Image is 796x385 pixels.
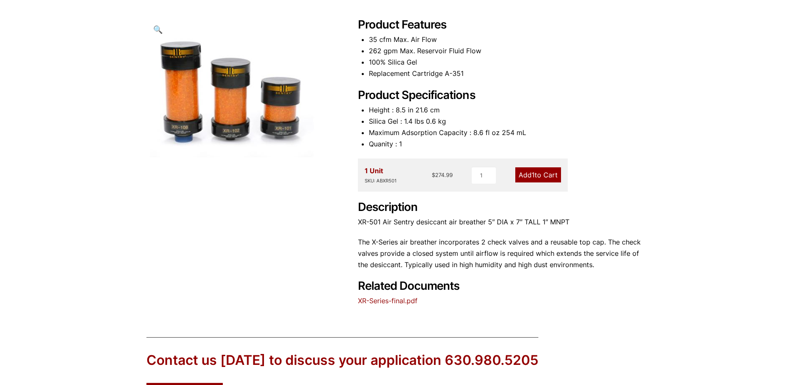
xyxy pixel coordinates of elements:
[369,127,650,138] li: Maximum Adsorption Capacity : 8.6 fl oz 254 mL
[358,237,650,271] p: The X-Series air breather incorporates 2 check valves and a reusable top cap. The check valves pr...
[532,171,535,179] span: 1
[358,216,650,228] p: XR-501 Air Sentry desiccant air breather 5″ DIA x 7″ TALL 1″ MNPT
[515,167,561,182] a: Add1to Cart
[432,172,435,178] span: $
[369,34,650,45] li: 35 cfm Max. Air Flow
[365,177,397,185] div: SKU: ABXR501
[369,104,650,116] li: Height : 8.5 in 21.6 cm
[146,18,320,162] img: XR-501 Desiccant Air Breather
[369,116,650,127] li: Silica Gel : 1.4 lbs 0.6 kg
[358,297,418,305] a: XR-Series-final.pdf
[358,200,650,214] h2: Description
[432,172,453,178] bdi: 274.99
[153,25,163,34] span: 🔍
[369,45,650,57] li: 262 gpm Max. Reservoir Fluid Flow
[358,88,650,102] h2: Product Specifications
[369,138,650,150] li: Quanity : 1
[358,18,650,32] h2: Product Features
[365,165,397,185] div: 1 Unit
[369,57,650,68] li: 100% Silica Gel
[369,68,650,79] li: Replacement Cartridge A-351
[146,351,538,370] div: Contact us [DATE] to discuss your application 630.980.5205
[146,18,170,41] a: View full-screen image gallery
